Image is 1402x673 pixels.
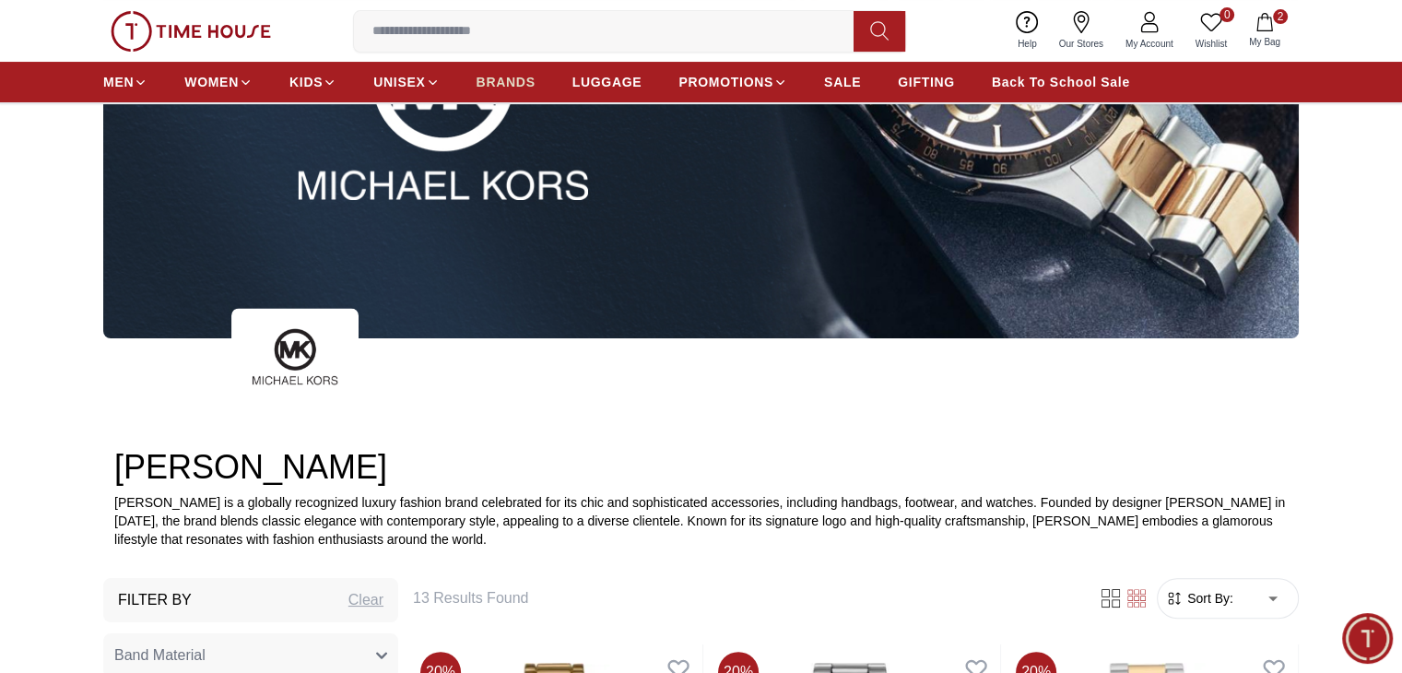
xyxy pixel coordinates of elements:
[289,65,336,99] a: KIDS
[1188,37,1234,51] span: Wishlist
[898,73,955,91] span: GIFTING
[114,644,206,667] span: Band Material
[1184,7,1238,54] a: 0Wishlist
[1118,37,1181,51] span: My Account
[114,449,1288,486] h2: [PERSON_NAME]
[118,589,192,611] h3: Filter By
[678,73,773,91] span: PROMOTIONS
[18,247,364,266] div: Time House Support
[992,73,1130,91] span: Back To School Sale
[103,73,134,91] span: MEN
[1007,7,1048,54] a: Help
[373,65,439,99] a: UNISEX
[572,65,642,99] a: LUGGAGE
[572,73,642,91] span: LUGGAGE
[245,362,293,374] span: 11:26 AM
[31,285,277,370] span: Hey there! Need help finding the perfect watch? I'm here if you have any questions or need a quic...
[898,65,955,99] a: GIFTING
[1052,37,1111,51] span: Our Stores
[348,589,383,611] div: Clear
[5,401,364,493] textarea: We are here to help you
[824,65,861,99] a: SALE
[477,65,536,99] a: BRANDS
[103,65,147,99] a: MEN
[184,73,239,91] span: WOMEN
[373,73,425,91] span: UNISEX
[289,73,323,91] span: KIDS
[477,73,536,91] span: BRANDS
[1010,37,1044,51] span: Help
[1165,589,1233,608] button: Sort By:
[1238,9,1291,53] button: 2My Bag
[1184,589,1233,608] span: Sort By:
[678,65,787,99] a: PROMOTIONS
[184,65,253,99] a: WOMEN
[14,14,51,51] em: Back
[114,493,1288,549] p: [PERSON_NAME] is a globally recognized luxury fashion brand celebrated for its chic and sophistic...
[1342,613,1393,664] div: Chat Widget
[1048,7,1114,54] a: Our Stores
[105,282,123,301] em: Blush
[1242,35,1288,49] span: My Bag
[1219,7,1234,22] span: 0
[1273,9,1288,24] span: 2
[111,11,271,52] img: ...
[413,587,1076,609] h6: 13 Results Found
[57,17,88,48] img: Profile picture of Time House Support
[824,73,861,91] span: SALE
[98,24,308,41] div: Time House Support
[992,65,1130,99] a: Back To School Sale
[231,308,359,405] img: ...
